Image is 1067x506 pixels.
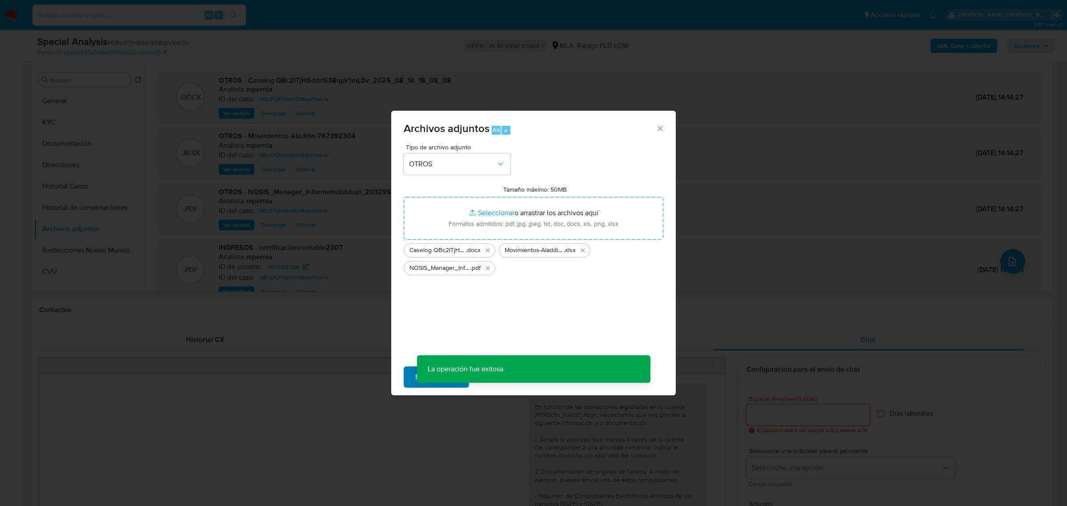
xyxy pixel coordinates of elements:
[409,264,470,273] span: NOSIS_Manager_InformeIndividual_20329521711_654930_20250818095640
[564,246,576,255] span: .xlsx
[578,245,588,256] button: Eliminar Movimientos-Aladdin-767392304.xlsx
[409,246,466,255] span: Caselog QBc2ITjHSddrlS38qpV1mL0v_2025_08_14_18_08_08
[484,367,513,387] span: Cancelar
[415,367,457,387] span: Subir archivo
[417,355,514,383] p: La operación fue exitosa
[482,263,493,273] button: Eliminar NOSIS_Manager_InformeIndividual_20329521711_654930_20250818095640.pdf
[470,264,481,273] span: .pdf
[404,153,510,175] button: OTROS
[482,245,493,256] button: Eliminar Caselog QBc2ITjHSddrlS38qpV1mL0v_2025_08_14_18_08_08.docx
[503,185,567,193] label: Tamaño máximo: 50MB
[404,366,469,388] button: Subir archivo
[493,126,500,134] span: Alt
[404,240,663,275] ul: Archivos seleccionados
[656,124,664,132] button: Cerrar
[504,126,507,134] span: a
[409,160,496,169] span: OTROS
[404,120,489,136] span: Archivos adjuntos
[466,246,481,255] span: .docx
[505,246,564,255] span: Movimientos-Aladdin-767392304
[406,144,513,150] span: Tipo de archivo adjunto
